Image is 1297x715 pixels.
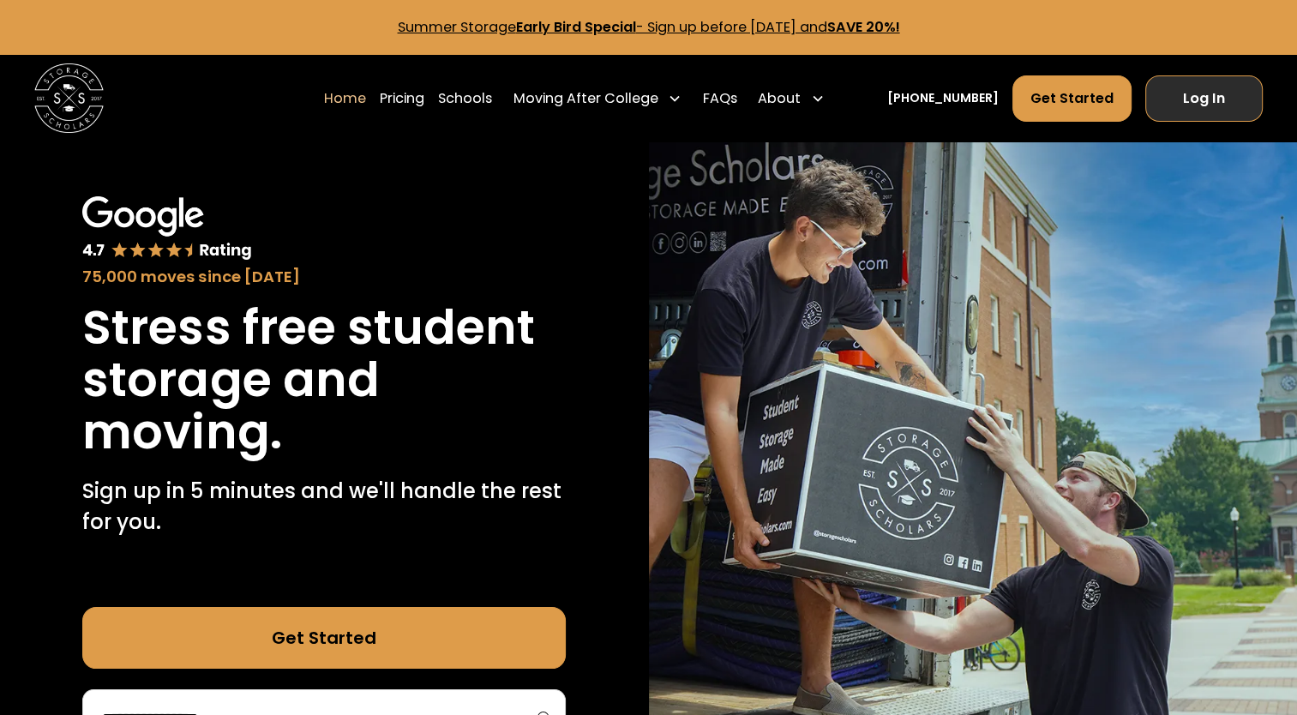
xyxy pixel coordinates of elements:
[380,75,424,123] a: Pricing
[513,88,658,109] div: Moving After College
[506,75,688,123] div: Moving After College
[324,75,366,123] a: Home
[82,196,251,261] img: Google 4.7 star rating
[82,476,566,538] p: Sign up in 5 minutes and we'll handle the rest for you.
[703,75,737,123] a: FAQs
[438,75,492,123] a: Schools
[398,17,900,37] a: Summer StorageEarly Bird Special- Sign up before [DATE] andSAVE 20%!
[34,63,104,133] img: Storage Scholars main logo
[1145,75,1263,122] a: Log In
[516,17,636,37] strong: Early Bird Special
[886,89,998,107] a: [PHONE_NUMBER]
[82,302,566,459] h1: Stress free student storage and moving.
[827,17,900,37] strong: SAVE 20%!
[1012,75,1132,122] a: Get Started
[82,607,566,669] a: Get Started
[82,265,566,288] div: 75,000 moves since [DATE]
[758,88,801,109] div: About
[751,75,832,123] div: About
